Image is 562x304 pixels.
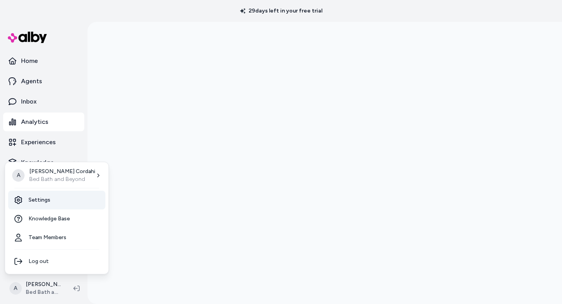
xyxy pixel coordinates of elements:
a: Settings [8,191,105,209]
span: Knowledge Base [28,215,70,223]
a: Team Members [8,228,105,247]
p: [PERSON_NAME] Cordahi [29,168,95,175]
div: Log out [8,252,105,271]
span: A [12,169,25,182]
p: Bed Bath and Beyond [29,175,95,183]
